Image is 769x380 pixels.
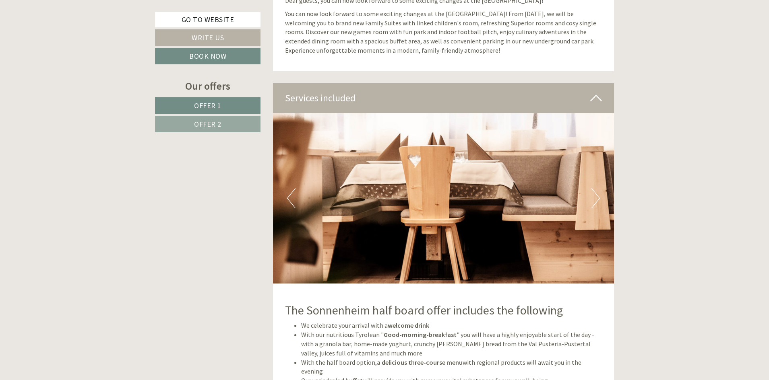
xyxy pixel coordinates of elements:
[388,321,429,329] strong: welcome drink
[301,330,602,358] li: With our nutritious Tyrolean " " you will have a highly enjoyable start of the day - with a grano...
[301,358,602,376] li: With the half board option, with regional products will await you in the evening
[144,6,173,20] div: [DATE]
[194,101,221,110] span: Offer 1
[275,210,317,226] button: Send
[155,48,260,64] a: Book now
[194,119,221,129] span: Offer 2
[155,78,260,93] div: Our offers
[155,29,260,46] a: Write us
[155,12,260,27] a: Go to website
[6,22,93,46] div: Hello, how can we help you?
[301,321,602,330] li: We celebrate your arrival with a
[285,304,602,317] h2: The Sonnenheim half board offer includes the following
[591,188,600,208] button: Next
[384,331,457,339] strong: Good-morning-breakfast
[12,23,89,30] div: Inso Sonnenheim
[12,39,89,45] small: 07:36
[285,9,602,55] p: You can now look forward to some exciting changes at the [GEOGRAPHIC_DATA]! From [DATE], we will ...
[287,188,296,208] button: Previous
[273,83,614,113] div: Services included
[377,358,463,366] strong: a delicious three-course menu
